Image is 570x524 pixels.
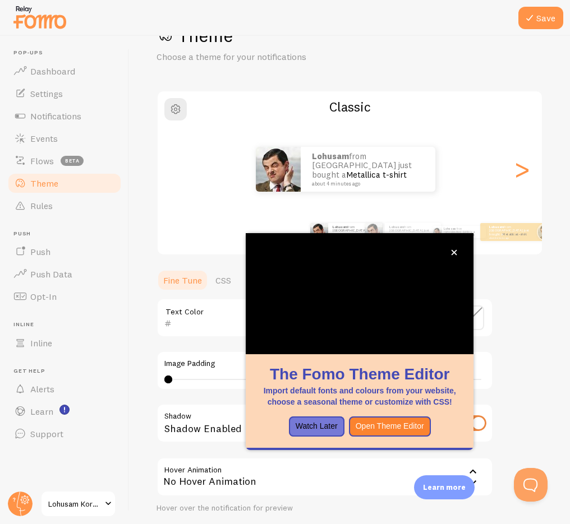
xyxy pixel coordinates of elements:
[48,497,102,511] span: Lohusam Korse ~ Yeni bir başlangıç.
[30,88,63,99] span: Settings
[30,66,75,77] span: Dashboard
[423,482,466,493] p: Learn more
[246,233,474,450] div: The Fomo Theme EditorImport default fonts and colours from your website, choose a seasonal theme ...
[158,98,542,115] h2: Classic
[30,200,53,211] span: Rules
[12,3,68,31] img: fomo-relay-logo-orange.svg
[346,169,407,180] a: Metallica t-shirt
[537,224,554,240] img: Fomo
[7,194,122,217] a: Rules
[7,172,122,194] a: Theme
[30,406,53,417] span: Learn
[13,321,122,328] span: Inline
[515,129,528,210] div: Next slide
[157,24,543,47] h1: Theme
[312,181,421,187] small: about 4 minutes ago
[7,285,122,308] a: Opt-In
[61,156,84,166] span: beta
[333,225,347,229] strong: Lohusam
[259,385,460,407] p: Import default fonts and colours from your website, choose a seasonal theme or customize with CSS!
[7,82,122,105] a: Settings
[30,268,72,280] span: Push Data
[489,225,534,239] p: from [GEOGRAPHIC_DATA] just bought a
[259,363,460,385] h1: The Fomo Theme Editor
[30,155,54,166] span: Flows
[7,263,122,285] a: Push Data
[414,475,475,499] div: Learn more
[455,233,474,237] a: Metallica t-shirt
[349,416,431,437] button: Open Theme Editor
[289,416,344,437] button: Watch Later
[444,226,481,238] p: from [GEOGRAPHIC_DATA] just bought a
[346,232,370,237] a: Metallica t-shirt
[13,368,122,375] span: Get Help
[30,246,50,257] span: Push
[365,223,383,241] img: Fomo
[448,247,460,258] button: close,
[157,404,493,444] div: Shadow Enabled
[40,490,116,517] a: Lohusam Korse ~ Yeni bir başlangıç.
[503,232,527,237] a: Metallica t-shirt
[30,133,58,144] span: Events
[433,228,442,237] img: Fomo
[30,383,54,395] span: Alerts
[7,400,122,423] a: Learn
[310,223,328,241] img: Fomo
[13,230,122,238] span: Push
[489,225,504,229] strong: Lohusam
[209,269,238,291] a: CSS
[312,151,349,161] strong: Lohusam
[256,147,301,192] img: Fomo
[157,457,493,497] div: No Hover Animation
[444,227,457,230] strong: Lohusam
[30,337,52,349] span: Inline
[7,105,122,127] a: Notifications
[7,423,122,445] a: Support
[7,332,122,354] a: Inline
[7,378,122,400] a: Alerts
[312,152,424,187] p: from [GEOGRAPHIC_DATA] just bought a
[30,428,63,439] span: Support
[164,359,485,369] label: Image Padding
[389,225,404,229] strong: Lohusam
[7,240,122,263] a: Push
[7,150,122,172] a: Flows beta
[489,237,533,239] small: about 4 minutes ago
[157,50,426,63] p: Choose a theme for your notifications
[30,110,81,122] span: Notifications
[30,291,57,302] span: Opt-In
[514,468,548,502] iframe: Help Scout Beacon - Open
[59,405,70,415] svg: <p>Watch New Feature Tutorials!</p>
[333,225,378,239] p: from [GEOGRAPHIC_DATA] just bought a
[403,232,427,237] a: Metallica t-shirt
[157,503,493,513] div: Hover over the notification for preview
[7,127,122,150] a: Events
[7,60,122,82] a: Dashboard
[30,178,58,189] span: Theme
[389,225,436,239] p: from [GEOGRAPHIC_DATA] just bought a
[13,49,122,57] span: Pop-ups
[157,269,209,291] a: Fine Tune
